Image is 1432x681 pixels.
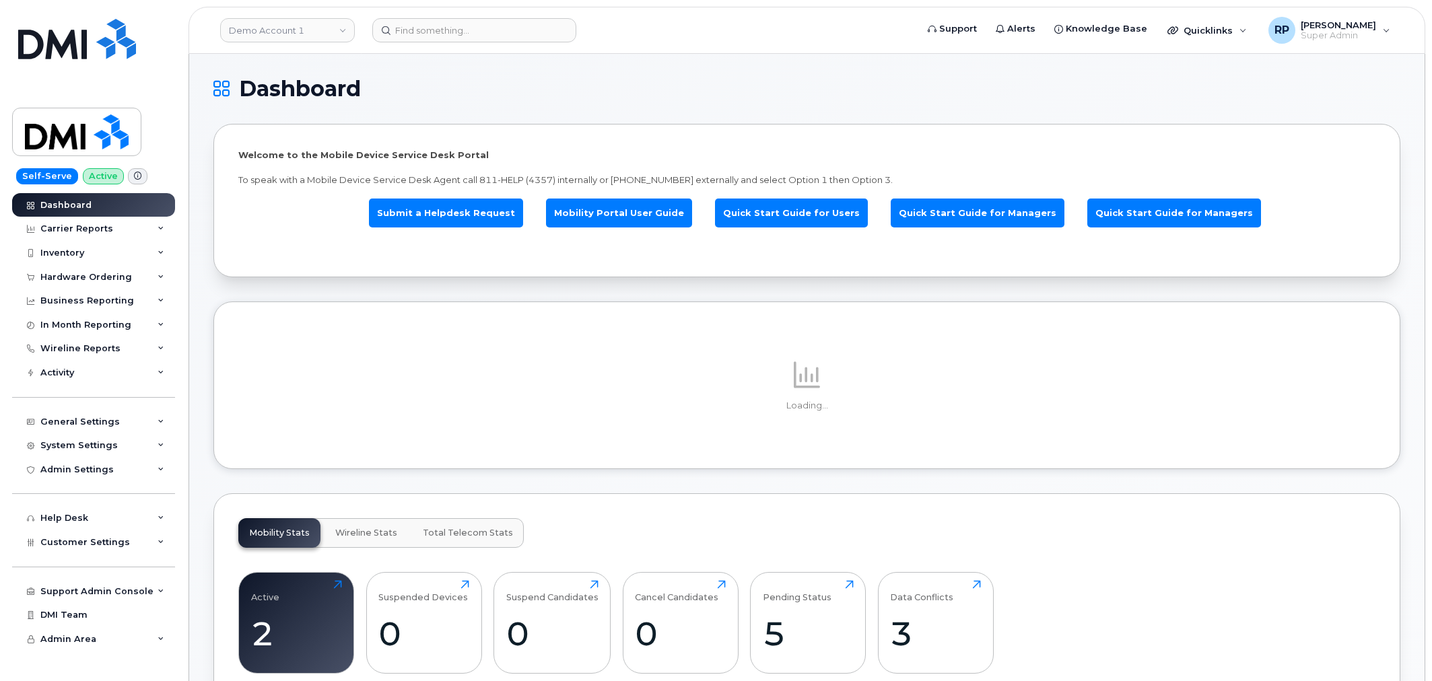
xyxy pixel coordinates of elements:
[890,614,981,653] div: 3
[763,614,854,653] div: 5
[635,580,718,602] div: Cancel Candidates
[251,614,342,653] div: 2
[251,580,279,602] div: Active
[506,580,599,666] a: Suspend Candidates0
[763,580,831,602] div: Pending Status
[635,580,726,666] a: Cancel Candidates0
[890,580,981,666] a: Data Conflicts3
[546,199,692,227] a: Mobility Portal User Guide
[891,199,1064,227] a: Quick Start Guide for Managers
[715,199,868,227] a: Quick Start Guide for Users
[251,580,342,666] a: Active2
[890,580,953,602] div: Data Conflicts
[378,580,469,666] a: Suspended Devices0
[238,149,1375,162] p: Welcome to the Mobile Device Service Desk Portal
[1087,199,1261,227] a: Quick Start Guide for Managers
[506,580,599,602] div: Suspend Candidates
[378,580,468,602] div: Suspended Devices
[763,580,854,666] a: Pending Status5
[506,614,599,653] div: 0
[335,528,397,538] span: Wireline Stats
[369,199,523,227] a: Submit a Helpdesk Request
[635,614,726,653] div: 0
[239,79,361,99] span: Dashboard
[238,400,1375,412] p: Loading...
[238,174,1375,186] p: To speak with a Mobile Device Service Desk Agent call 811-HELP (4357) internally or [PHONE_NUMBER...
[423,528,513,538] span: Total Telecom Stats
[378,614,469,653] div: 0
